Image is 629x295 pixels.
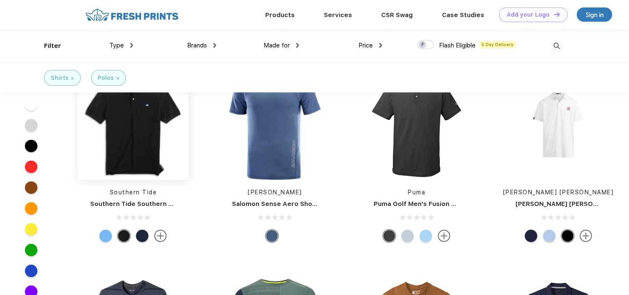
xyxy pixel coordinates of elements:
[213,43,216,48] img: dropdown.png
[110,189,157,196] a: Southern Tide
[438,230,450,242] img: more.svg
[99,230,112,242] div: Ocean Channel
[374,200,465,208] a: Puma Golf Men's Fusion Polo
[78,69,188,180] img: func=resize&h=266
[154,230,167,242] img: more.svg
[358,42,373,49] span: Price
[525,230,537,242] div: French Navy
[130,43,133,48] img: dropdown.png
[439,42,476,49] span: Flash Eligible
[577,7,612,22] a: Sign in
[116,77,119,80] img: filter_cancel.svg
[554,12,560,17] img: DT
[561,230,574,242] div: Pure White
[232,200,392,208] a: Salomon Sense Aero Short-Sleeve T-Shirt - Men's
[44,41,61,51] div: Filter
[419,230,432,242] div: Blue Bell
[220,69,330,180] img: func=resize&h=266
[580,230,592,242] img: more.svg
[543,230,555,242] div: Austin Blue
[118,230,130,242] div: Black
[408,189,425,196] a: Puma
[264,42,290,49] span: Made for
[266,230,278,242] div: Dark Denim
[83,7,181,22] img: fo%20logo%202.webp
[90,200,247,208] a: Southern Tide Southern Tide Men's Skipjack Polo
[187,42,207,49] span: Brands
[248,189,302,196] a: [PERSON_NAME]
[503,69,614,180] img: func=resize&h=266
[98,74,114,82] div: Polos
[503,189,614,196] a: [PERSON_NAME] [PERSON_NAME]
[71,77,74,80] img: filter_cancel.svg
[265,11,295,19] a: Products
[401,230,414,242] div: Quarry
[479,41,516,48] span: 5 Day Delivery
[136,230,148,242] div: True Navy
[361,69,472,180] img: func=resize&h=266
[109,42,124,49] span: Type
[379,43,382,48] img: dropdown.png
[507,11,550,18] div: Add your Logo
[550,39,563,53] img: desktop_search.svg
[51,74,69,82] div: Shirts
[585,10,603,20] div: Sign in
[296,43,299,48] img: dropdown.png
[383,230,395,242] div: Puma Black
